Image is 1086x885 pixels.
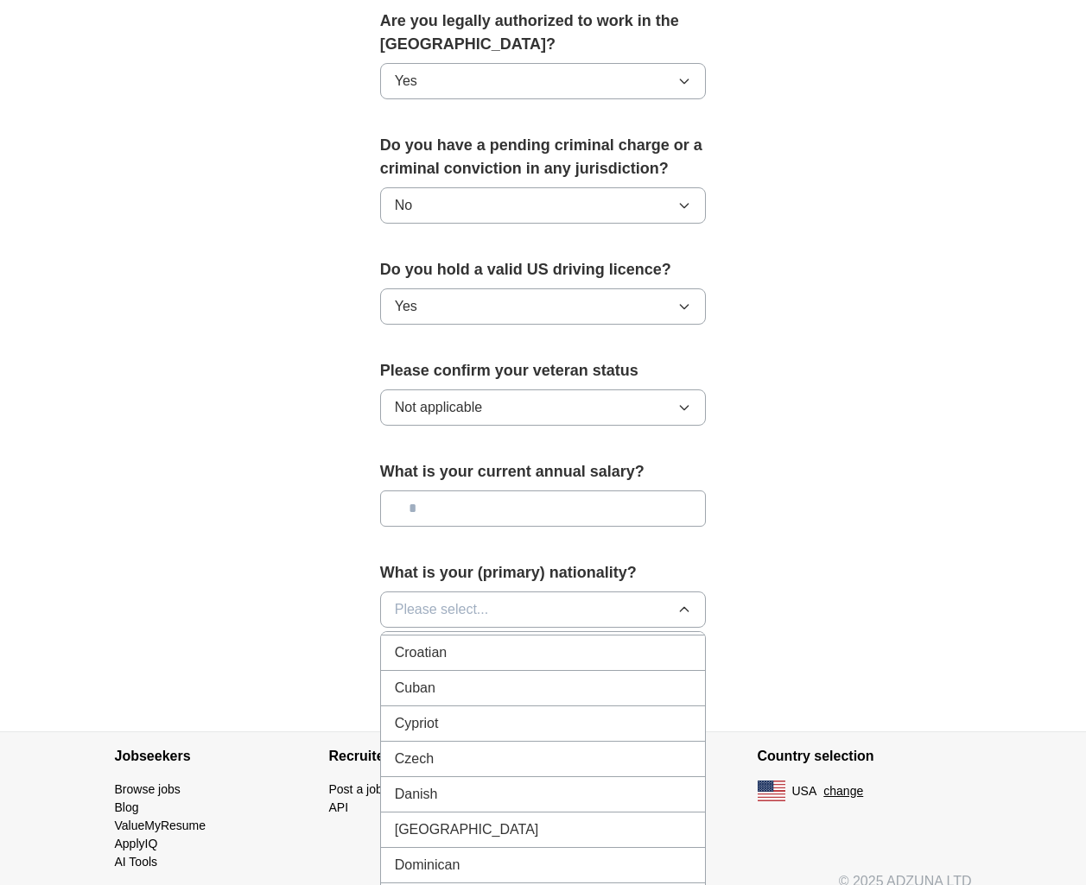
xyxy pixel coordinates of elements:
img: US flag [758,781,785,801]
button: Yes [380,63,707,99]
label: Do you hold a valid US driving licence? [380,258,707,281]
a: ValueMyResume [115,819,206,832]
span: Cypriot [395,713,439,734]
label: What is your (primary) nationality? [380,561,707,585]
a: Post a job [329,782,383,796]
span: [GEOGRAPHIC_DATA] [395,819,539,840]
a: Blog [115,800,139,814]
span: Please select... [395,599,489,620]
button: No [380,187,707,224]
span: Czech [395,749,434,769]
span: Yes [395,296,417,317]
span: No [395,195,412,216]
span: Yes [395,71,417,92]
label: Please confirm your veteran status [380,359,707,382]
a: API [329,800,349,814]
span: Not applicable [395,397,482,418]
span: USA [792,782,817,800]
a: AI Tools [115,855,158,869]
label: Are you legally authorized to work in the [GEOGRAPHIC_DATA]? [380,9,707,56]
span: Dominican [395,855,460,876]
a: Browse jobs [115,782,181,796]
span: Danish [395,784,438,805]
span: Cuban [395,678,435,699]
h4: Country selection [758,732,972,781]
button: change [823,782,863,800]
button: Please select... [380,591,707,628]
button: Yes [380,288,707,325]
label: What is your current annual salary? [380,460,707,484]
a: ApplyIQ [115,837,158,850]
label: Do you have a pending criminal charge or a criminal conviction in any jurisdiction? [380,134,707,180]
button: Not applicable [380,389,707,426]
span: Croatian [395,642,447,663]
